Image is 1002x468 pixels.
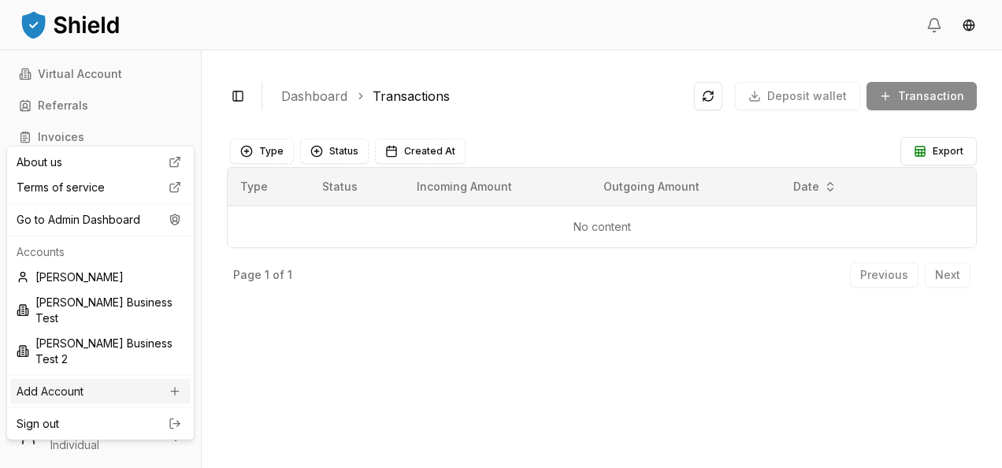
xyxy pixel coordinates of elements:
[10,331,191,372] div: [PERSON_NAME] Business Test 2
[17,244,184,260] p: Accounts
[10,265,191,290] div: [PERSON_NAME]
[10,150,191,175] a: About us
[10,379,191,404] a: Add Account
[10,175,191,200] a: Terms of service
[10,207,191,232] div: Go to Admin Dashboard
[10,290,191,331] div: [PERSON_NAME] Business Test
[17,416,184,432] a: Sign out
